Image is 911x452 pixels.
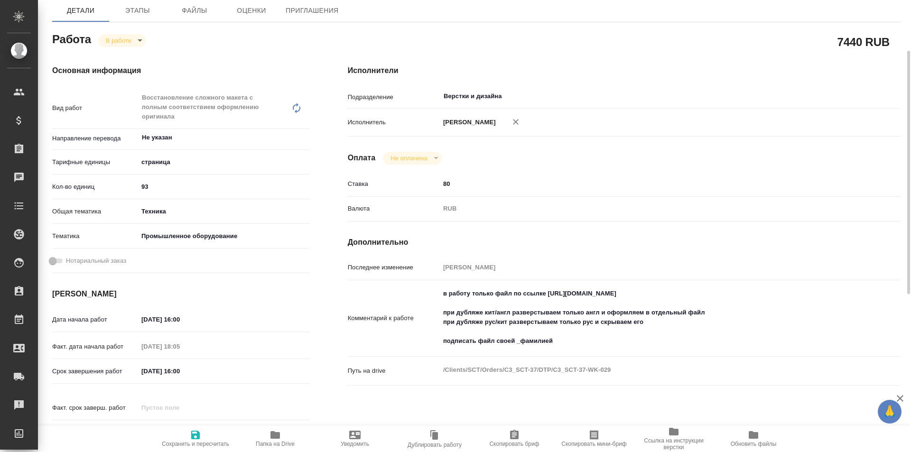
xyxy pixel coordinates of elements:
[52,231,138,241] p: Тематика
[561,441,626,447] span: Скопировать мини-бриф
[138,180,310,194] input: ✎ Введи что-нибудь
[474,425,554,452] button: Скопировать бриф
[882,402,898,422] span: 🙏
[138,364,221,378] input: ✎ Введи что-нибудь
[348,366,440,376] p: Путь на drive
[408,442,462,448] span: Дублировать работу
[52,182,138,192] p: Кол-во единиц
[634,425,714,452] button: Ссылка на инструкции верстки
[138,203,310,220] div: Техника
[714,425,793,452] button: Обновить файлы
[286,5,339,17] span: Приглашения
[305,137,307,138] button: Open
[138,340,221,353] input: Пустое поле
[315,425,395,452] button: Уведомить
[505,111,526,132] button: Удалить исполнителя
[348,118,440,127] p: Исполнитель
[52,65,310,76] h4: Основная информация
[235,425,315,452] button: Папка на Drive
[52,342,138,351] p: Факт. дата начала работ
[138,228,310,244] div: Промышленное оборудование
[256,441,295,447] span: Папка на Drive
[52,207,138,216] p: Общая тематика
[837,34,890,50] h2: 7440 RUB
[66,256,126,266] span: Нотариальный заказ
[229,5,274,17] span: Оценки
[103,37,134,45] button: В работе
[348,314,440,323] p: Комментарий к работе
[440,118,496,127] p: [PERSON_NAME]
[440,260,855,274] input: Пустое поле
[138,154,310,170] div: страница
[172,5,217,17] span: Файлы
[98,34,146,47] div: В работе
[383,152,441,165] div: В работе
[440,286,855,349] textarea: в работу только файл по ссылке [URL][DOMAIN_NAME] при дубляже кит/англ разверстываем только англ ...
[52,367,138,376] p: Срок завершения работ
[489,441,539,447] span: Скопировать бриф
[440,362,855,378] textarea: /Clients/SCT/Orders/C3_SCT-37/DTP/C3_SCT-37-WK-029
[388,154,430,162] button: Не оплачена
[849,95,851,97] button: Open
[156,425,235,452] button: Сохранить и пересчитать
[348,65,901,76] h4: Исполнители
[640,437,708,451] span: Ссылка на инструкции верстки
[395,425,474,452] button: Дублировать работу
[52,315,138,324] p: Дата начала работ
[52,403,138,413] p: Факт. срок заверш. работ
[440,201,855,217] div: RUB
[58,5,103,17] span: Детали
[52,288,310,300] h4: [PERSON_NAME]
[52,157,138,167] p: Тарифные единицы
[554,425,634,452] button: Скопировать мини-бриф
[731,441,777,447] span: Обновить файлы
[341,441,369,447] span: Уведомить
[138,313,221,326] input: ✎ Введи что-нибудь
[348,204,440,213] p: Валюта
[52,103,138,113] p: Вид работ
[348,179,440,189] p: Ставка
[52,134,138,143] p: Направление перевода
[348,263,440,272] p: Последнее изменение
[162,441,229,447] span: Сохранить и пересчитать
[348,237,901,248] h4: Дополнительно
[348,152,376,164] h4: Оплата
[115,5,160,17] span: Этапы
[878,400,902,424] button: 🙏
[348,92,440,102] p: Подразделение
[138,401,221,415] input: Пустое поле
[440,177,855,191] input: ✎ Введи что-нибудь
[52,30,91,47] h2: Работа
